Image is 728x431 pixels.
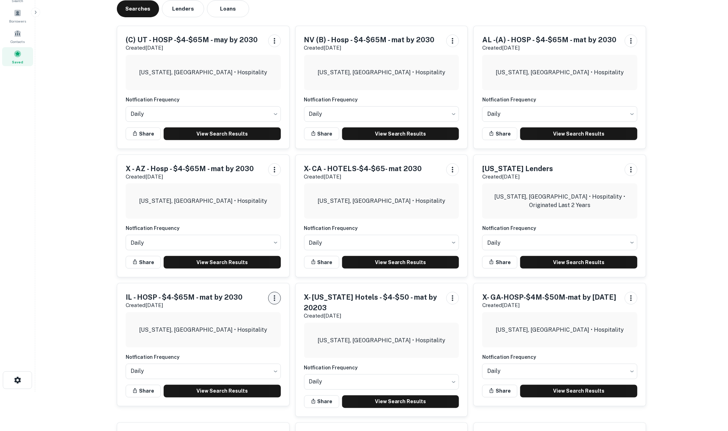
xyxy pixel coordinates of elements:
p: Created [DATE] [304,312,441,320]
div: Without label [126,233,281,252]
a: View Search Results [342,395,459,408]
div: Without label [126,362,281,381]
h5: (C) UT - HOSP -$4-$65M - may by 2030 [126,35,258,45]
h5: X - AZ - Hosp - $4-$65M - mat by 2030 [126,163,254,174]
h6: Notfication Frequency [126,353,281,361]
p: [US_STATE], [GEOGRAPHIC_DATA] • Hospitality [139,68,267,77]
p: Created [DATE] [126,44,258,52]
button: Share [482,385,517,398]
button: Searches [117,0,159,17]
iframe: Chat Widget [693,375,728,408]
button: Share [126,127,161,140]
h6: Notfication Frequency [126,96,281,104]
div: Without label [482,362,638,381]
a: View Search Results [164,127,281,140]
p: [US_STATE], [GEOGRAPHIC_DATA] • Hospitality [318,197,446,205]
a: View Search Results [520,385,638,398]
h5: [US_STATE] Lenders [482,163,553,174]
p: [US_STATE], [GEOGRAPHIC_DATA] • Hospitality [139,197,267,205]
p: [US_STATE], [GEOGRAPHIC_DATA] • Hospitality [139,326,267,334]
h6: Notfication Frequency [304,364,459,371]
p: [US_STATE], [GEOGRAPHIC_DATA] • Hospitality • Originated Last 2 Years [488,193,632,210]
h5: NV (B) - Hosp - $4-$65M - mat by 2030 [304,35,435,45]
h5: IL - HOSP - $4-$65M - mat by 2030 [126,292,243,302]
h6: Notfication Frequency [304,96,459,104]
a: Saved [2,47,33,66]
a: Contacts [2,27,33,46]
a: View Search Results [520,127,638,140]
div: Without label [126,104,281,124]
h6: Notfication Frequency [482,224,638,232]
a: Borrowers [2,6,33,25]
button: Loans [207,0,249,17]
p: Created [DATE] [304,173,422,181]
a: View Search Results [164,256,281,269]
button: Share [482,256,517,269]
h5: X- GA-HOSP-$4M-$50M-mat by [DATE] [482,292,616,302]
div: Without label [304,372,459,392]
h6: Notfication Frequency [304,224,459,232]
h5: AL -(A) - HOSP - $4-$65M - mat by 2030 [482,35,616,45]
button: Share [304,127,339,140]
h5: X- [US_STATE] Hotels - $4-$50 - mat by 20203 [304,292,441,313]
p: Created [DATE] [126,173,254,181]
p: Created [DATE] [482,301,616,310]
h5: X- CA - HOTELS-$4-$65- mat 2030 [304,163,422,174]
div: Without label [482,233,638,252]
button: Share [304,256,339,269]
span: Borrowers [9,18,26,24]
button: Share [126,256,161,269]
button: Share [482,127,517,140]
button: Lenders [162,0,204,17]
span: Contacts [11,39,25,44]
p: [US_STATE], [GEOGRAPHIC_DATA] • Hospitality [318,68,446,77]
p: Created [DATE] [126,301,243,310]
h6: Notfication Frequency [482,353,638,361]
button: Share [126,385,161,398]
div: Without label [304,233,459,252]
p: [US_STATE], [GEOGRAPHIC_DATA] • Hospitality [318,336,446,345]
button: Share [304,395,339,408]
h6: Notfication Frequency [126,224,281,232]
a: View Search Results [342,127,459,140]
a: View Search Results [520,256,638,269]
div: Without label [482,104,638,124]
p: Created [DATE] [482,44,616,52]
a: View Search Results [164,385,281,398]
h6: Notfication Frequency [482,96,638,104]
p: Created [DATE] [304,44,435,52]
div: Without label [304,104,459,124]
p: Created [DATE] [482,173,553,181]
p: [US_STATE], [GEOGRAPHIC_DATA] • Hospitality [496,68,624,77]
p: [US_STATE], [GEOGRAPHIC_DATA] • Hospitality [496,326,624,334]
a: View Search Results [342,256,459,269]
span: Saved [12,59,23,65]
